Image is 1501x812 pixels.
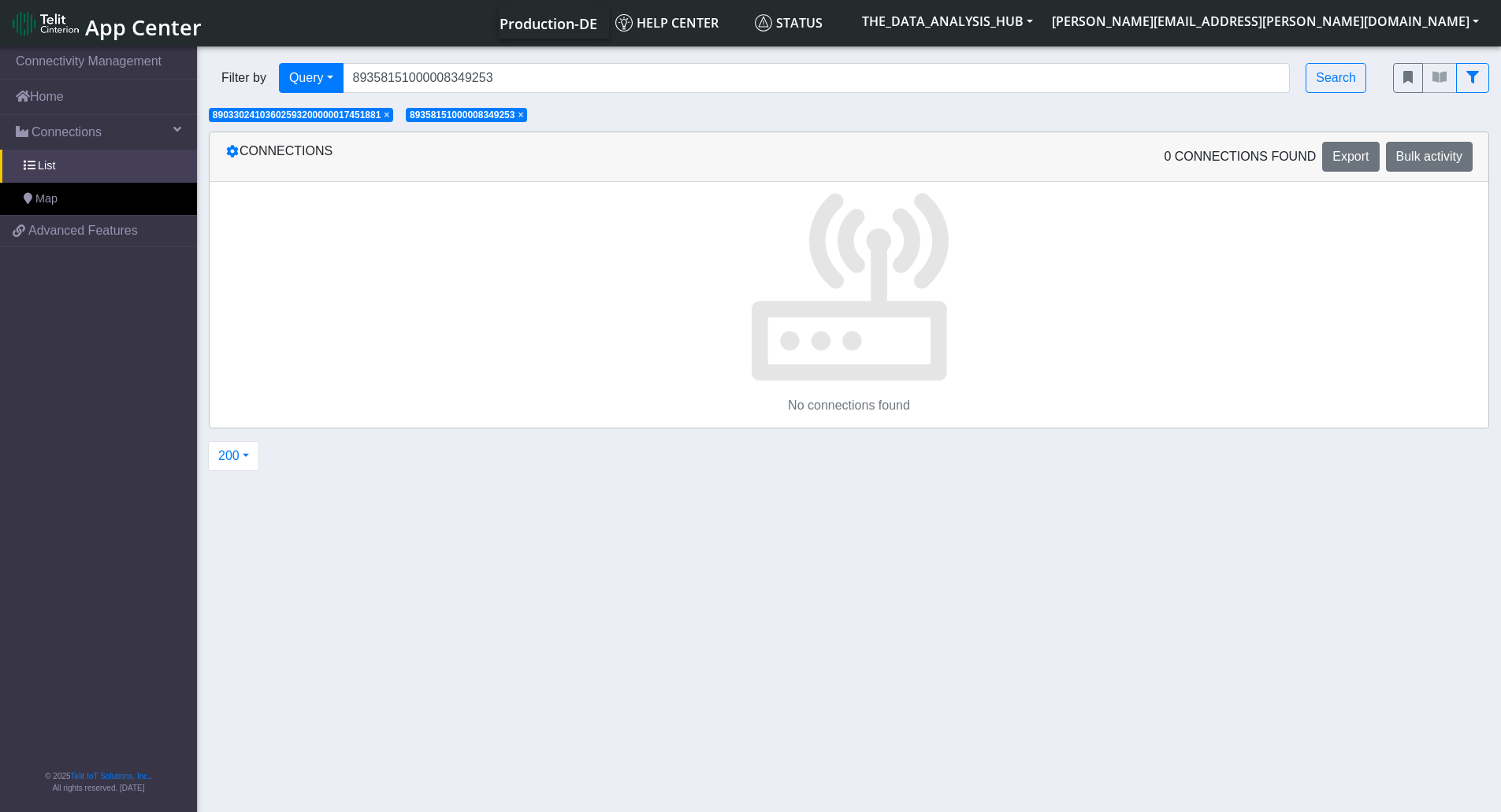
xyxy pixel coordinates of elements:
[615,14,633,32] img: knowledge.svg
[208,441,259,471] button: 200
[410,109,515,121] span: 89358151000008349253
[1042,7,1488,35] button: [PERSON_NAME][EMAIL_ADDRESS][PERSON_NAME][DOMAIN_NAME]
[1322,142,1379,172] button: Export
[755,14,772,32] img: status.svg
[609,7,749,39] a: Help center
[1164,147,1316,166] span: 0 Connections found
[214,142,849,172] div: Connections
[518,109,523,121] span: ×
[384,109,389,121] span: ×
[28,221,138,240] span: Advanced Features
[35,191,58,208] span: Map
[749,7,853,39] a: Status
[1386,142,1473,172] button: Bulk activity
[1396,150,1462,163] span: Bulk activity
[749,182,950,384] img: No connections found
[38,158,55,175] span: List
[615,14,719,32] span: Help center
[32,123,102,142] span: Connections
[853,7,1042,35] button: THE_DATA_ANALYSIS_HUB
[755,14,823,32] span: Status
[1393,63,1489,93] div: fitlers menu
[518,110,523,120] button: Close
[343,63,1291,93] input: Search...
[71,772,150,780] a: Telit IoT Solutions, Inc.
[13,6,199,40] a: App Center
[210,396,1488,415] p: No connections found
[499,7,596,39] a: Your current platform instance
[85,13,202,42] span: App Center
[13,11,79,36] img: logo-telit-cinterion-gw-new.png
[209,69,279,87] span: Filter by
[384,110,389,120] button: Close
[1332,150,1369,163] span: Export
[213,109,381,121] span: 89033024103602593200000017451881
[1306,63,1366,93] button: Search
[500,14,597,33] span: Production-DE
[279,63,344,93] button: Query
